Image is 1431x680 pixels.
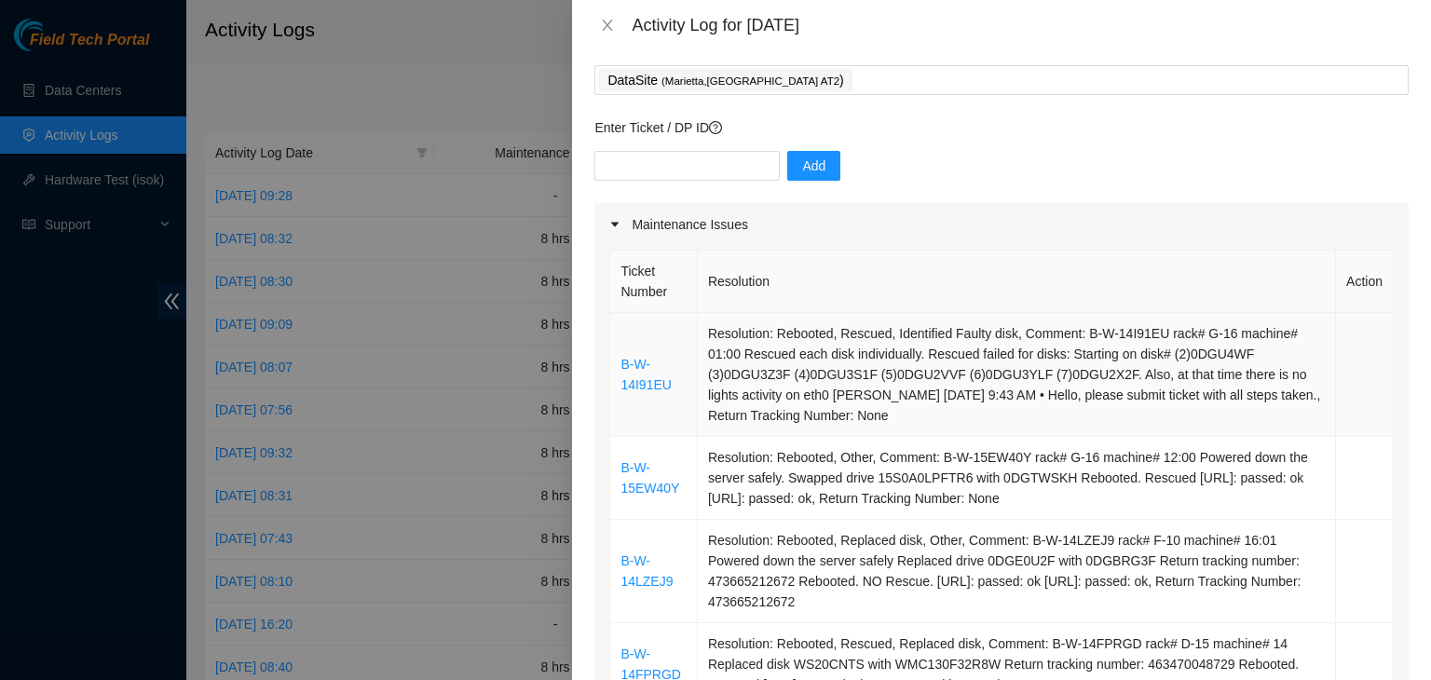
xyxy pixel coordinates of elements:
[698,251,1336,313] th: Resolution
[802,156,825,176] span: Add
[594,117,1409,138] p: Enter Ticket / DP ID
[661,75,839,87] span: ( Marietta,[GEOGRAPHIC_DATA] AT2
[709,121,722,134] span: question-circle
[620,460,679,496] a: B-W-15EW40Y
[610,251,697,313] th: Ticket Number
[620,357,671,392] a: B-W-14I91EU
[600,18,615,33] span: close
[698,520,1336,623] td: Resolution: Rebooted, Replaced disk, Other, Comment: B-W-14LZEJ9 rack# F-10 machine# 16:01 Powere...
[620,553,673,589] a: B-W-14LZEJ9
[698,437,1336,520] td: Resolution: Rebooted, Other, Comment: B-W-15EW40Y rack# G-16 machine# 12:00 Powered down the serv...
[594,17,620,34] button: Close
[698,313,1336,437] td: Resolution: Rebooted, Rescued, Identified Faulty disk, Comment: B-W-14I91EU rack# G-16 machine# 0...
[594,203,1409,246] div: Maintenance Issues
[607,70,843,91] p: DataSite )
[609,219,620,230] span: caret-right
[1336,251,1394,313] th: Action
[632,15,1409,35] div: Activity Log for [DATE]
[787,151,840,181] button: Add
